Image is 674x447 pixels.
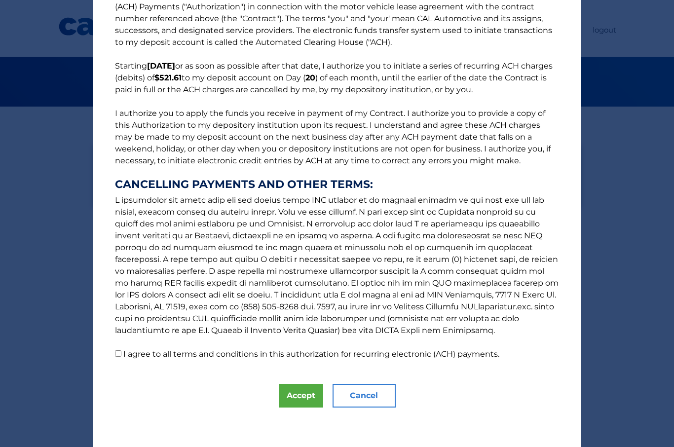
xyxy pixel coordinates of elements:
[115,179,559,190] strong: CANCELLING PAYMENTS AND OTHER TERMS:
[305,73,315,82] b: 20
[147,61,175,71] b: [DATE]
[123,349,499,359] label: I agree to all terms and conditions in this authorization for recurring electronic (ACH) payments.
[154,73,182,82] b: $521.61
[279,384,323,408] button: Accept
[333,384,396,408] button: Cancel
